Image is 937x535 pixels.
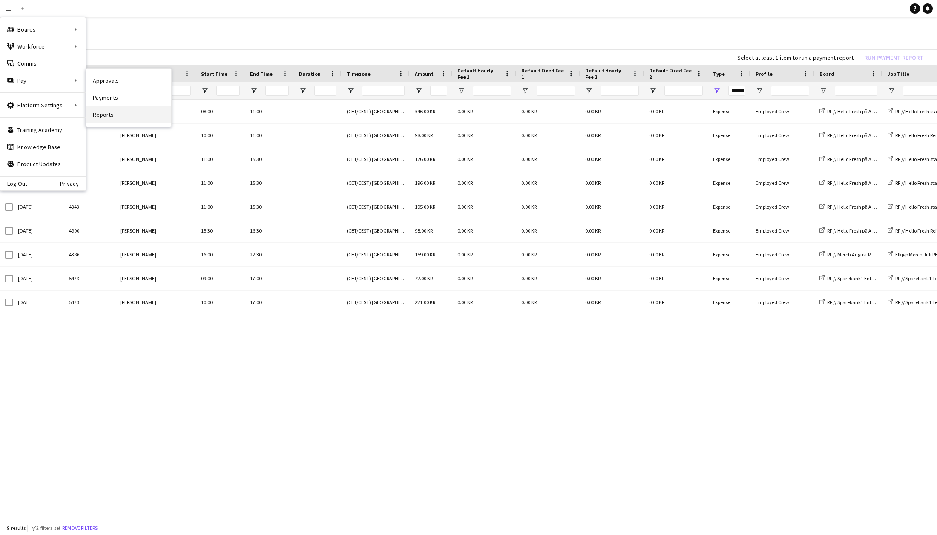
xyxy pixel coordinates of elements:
[250,71,273,77] span: End Time
[299,71,321,77] span: Duration
[64,267,115,290] div: 5473
[120,299,156,305] span: [PERSON_NAME]
[516,124,580,147] div: 0.00 KR
[750,171,814,195] div: Employed Crew
[750,124,814,147] div: Employed Crew
[664,86,703,96] input: Default Fixed Fee 2 Filter Input
[452,291,516,314] div: 0.00 KR
[64,195,115,219] div: 4343
[708,243,750,266] div: Expense
[13,267,64,290] div: [DATE]
[771,86,809,96] input: Profile Filter Input
[750,219,814,242] div: Employed Crew
[201,71,227,77] span: Start Time
[342,195,410,219] div: (CET/CEST) [GEOGRAPHIC_DATA]
[516,291,580,314] div: 0.00 KR
[196,243,245,266] div: 16:00
[750,147,814,171] div: Employed Crew
[819,227,908,234] a: RF // Hello Fresh på A Walk In The Park
[644,219,708,242] div: 0.00 KR
[649,67,693,80] span: Default Fixed Fee 2
[120,132,156,138] span: [PERSON_NAME]
[415,156,435,162] span: 126.00 KR
[196,171,245,195] div: 11:00
[516,171,580,195] div: 0.00 KR
[750,100,814,123] div: Employed Crew
[713,71,725,77] span: Type
[216,86,240,96] input: Start Time Filter Input
[644,100,708,123] div: 0.00 KR
[827,132,908,138] span: RF // Hello Fresh på A Walk In The Park
[819,87,827,95] button: Open Filter Menu
[521,87,529,95] button: Open Filter Menu
[13,243,64,266] div: [DATE]
[708,195,750,219] div: Expense
[750,291,814,314] div: Employed Crew
[580,171,644,195] div: 0.00 KR
[120,156,156,162] span: [PERSON_NAME]
[521,67,565,80] span: Default Fixed Fee 1
[196,291,245,314] div: 10:00
[819,251,901,258] a: RF // Merch August RHS Elkjøp 2025
[708,267,750,290] div: Expense
[0,38,86,55] div: Workforce
[0,55,86,72] a: Comms
[342,219,410,242] div: (CET/CEST) [GEOGRAPHIC_DATA]
[60,180,86,187] a: Privacy
[415,204,435,210] span: 195.00 KR
[36,525,60,531] span: 2 filters set
[86,72,171,89] a: Approvals
[580,124,644,147] div: 0.00 KR
[585,87,593,95] button: Open Filter Menu
[580,147,644,171] div: 0.00 KR
[86,106,171,123] a: Reports
[120,180,156,186] span: [PERSON_NAME]
[835,86,877,96] input: Board Filter Input
[452,267,516,290] div: 0.00 KR
[516,147,580,171] div: 0.00 KR
[64,124,115,147] div: 4990
[0,138,86,155] a: Knowledge Base
[827,108,908,115] span: RF // Hello Fresh på A Walk In The Park
[250,87,258,95] button: Open Filter Menu
[819,132,908,138] a: RF // Hello Fresh på A Walk In The Park
[342,100,410,123] div: (CET/CEST) [GEOGRAPHIC_DATA]
[452,124,516,147] div: 0.00 KR
[0,180,27,187] a: Log Out
[708,100,750,123] div: Expense
[347,87,354,95] button: Open Filter Menu
[585,67,629,80] span: Default Hourly Fee 2
[415,275,433,282] span: 72.00 KR
[580,100,644,123] div: 0.00 KR
[265,86,289,96] input: End Time Filter Input
[120,204,156,210] span: [PERSON_NAME]
[827,299,889,305] span: RF // Sparebank1 Entry Room
[245,243,294,266] div: 22:30
[64,219,115,242] div: 4990
[737,54,854,61] div: Select at least 1 item to run a payment report
[888,87,895,95] button: Open Filter Menu
[750,243,814,266] div: Employed Crew
[64,171,115,195] div: 5319
[245,267,294,290] div: 17:00
[756,71,773,77] span: Profile
[827,204,908,210] span: RF // Hello Fresh på A Walk In The Park
[120,251,156,258] span: [PERSON_NAME]
[827,227,908,234] span: RF // Hello Fresh på A Walk In The Park
[452,147,516,171] div: 0.00 KR
[201,87,209,95] button: Open Filter Menu
[473,86,511,96] input: Default Hourly Fee 1 Filter Input
[196,124,245,147] div: 10:00
[516,100,580,123] div: 0.00 KR
[13,195,64,219] div: [DATE]
[452,195,516,219] div: 0.00 KR
[888,71,909,77] span: Job Title
[415,108,435,115] span: 346.00 KR
[750,267,814,290] div: Employed Crew
[245,100,294,123] div: 11:00
[537,86,575,96] input: Default Fixed Fee 1 Filter Input
[415,180,435,186] span: 196.00 KR
[245,219,294,242] div: 16:30
[708,124,750,147] div: Expense
[342,147,410,171] div: (CET/CEST) [GEOGRAPHIC_DATA]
